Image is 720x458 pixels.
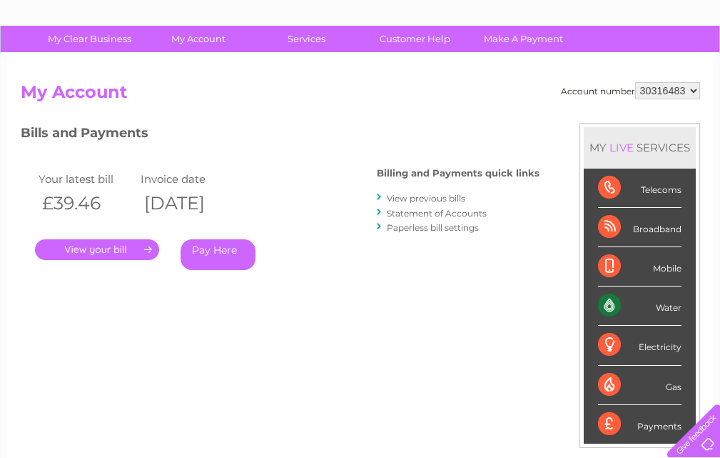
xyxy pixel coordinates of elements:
[181,239,255,270] a: Pay Here
[35,169,138,189] td: Your latest bill
[387,222,479,233] a: Paperless bill settings
[248,26,365,52] a: Services
[387,208,487,219] a: Statement of Accounts
[598,405,681,444] div: Payments
[139,26,257,52] a: My Account
[598,366,681,405] div: Gas
[504,61,536,71] a: Energy
[607,141,637,154] div: LIVE
[451,7,549,25] a: 0333 014 3131
[387,193,465,204] a: View previous bills
[137,189,240,218] th: [DATE]
[598,247,681,287] div: Mobile
[21,123,539,148] h3: Bills and Payments
[356,26,474,52] a: Customer Help
[35,239,159,260] a: .
[544,61,587,71] a: Telecoms
[598,287,681,326] div: Water
[21,82,700,109] h2: My Account
[24,8,698,69] div: Clear Business is a trading name of Verastar Limited (registered in [GEOGRAPHIC_DATA] No. 3667643...
[25,37,98,81] img: logo.png
[465,26,582,52] a: Make A Payment
[598,169,681,208] div: Telecoms
[137,169,240,189] td: Invoice date
[469,61,496,71] a: Water
[596,61,617,71] a: Blog
[35,189,138,218] th: £39.46
[584,127,696,168] div: MY SERVICES
[31,26,148,52] a: My Clear Business
[625,61,660,71] a: Contact
[598,208,681,247] div: Broadband
[673,61,706,71] a: Log out
[377,168,539,179] h4: Billing and Payments quick links
[561,82,700,99] div: Account number
[598,326,681,365] div: Electricity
